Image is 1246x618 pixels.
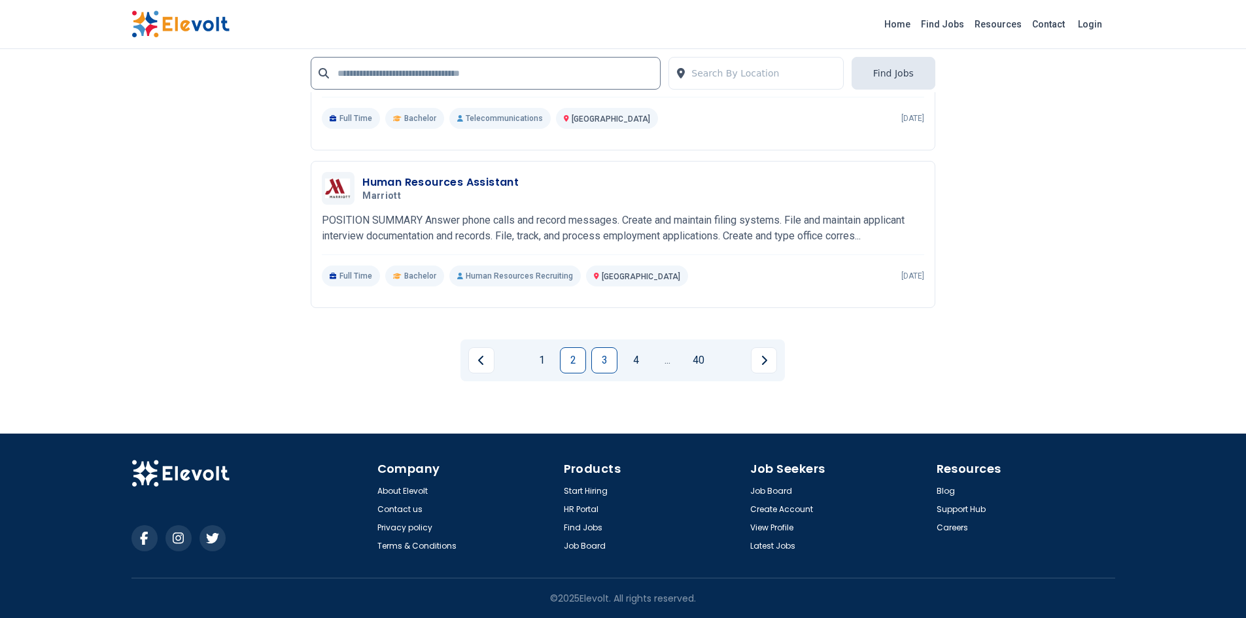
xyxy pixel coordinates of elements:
a: About Elevolt [377,486,428,496]
span: Bachelor [404,271,436,281]
a: Page 40 [685,347,712,373]
a: Support Hub [937,504,986,515]
a: Terms & Conditions [377,541,457,551]
img: Elevolt [131,460,230,487]
a: Home [879,14,916,35]
p: Full Time [322,108,380,129]
a: Create Account [750,504,813,515]
a: Careers [937,523,968,533]
a: Login [1070,11,1110,37]
a: Find Jobs [564,523,602,533]
img: Marriott [325,179,351,198]
span: [GEOGRAPHIC_DATA] [572,114,650,124]
p: [DATE] [901,113,924,124]
a: Latest Jobs [750,541,795,551]
h3: Human Resources Assistant [362,175,519,190]
a: Contact us [377,504,423,515]
p: Human Resources Recruiting [449,266,581,286]
a: Next page [751,347,777,373]
p: © 2025 Elevolt. All rights reserved. [550,592,696,605]
span: Marriott [362,190,401,202]
img: Elevolt [131,10,230,38]
h4: Products [564,460,742,478]
button: Find Jobs [852,57,935,90]
p: Full Time [322,266,380,286]
ul: Pagination [468,347,777,373]
p: Telecommunications [449,108,551,129]
p: [DATE] [901,271,924,281]
p: POSITION SUMMARY Answer phone calls and record messages. Create and maintain filing systems. File... [322,213,924,244]
a: Job Board [750,486,792,496]
h4: Resources [937,460,1115,478]
a: View Profile [750,523,793,533]
a: Previous page [468,347,494,373]
a: MarriottHuman Resources AssistantMarriottPOSITION SUMMARY Answer phone calls and record messages.... [322,172,924,286]
a: Blog [937,486,955,496]
span: [GEOGRAPHIC_DATA] [602,272,680,281]
a: Start Hiring [564,486,608,496]
a: Contact [1027,14,1070,35]
a: Resources [969,14,1027,35]
a: Find Jobs [916,14,969,35]
a: Page 3 [591,347,617,373]
a: HR Portal [564,504,598,515]
a: Jump forward [654,347,680,373]
a: Page 4 [623,347,649,373]
span: Bachelor [404,113,436,124]
a: Job Board [564,541,606,551]
a: Page 2 is your current page [560,347,586,373]
h4: Company [377,460,556,478]
iframe: Chat Widget [1181,555,1246,618]
h4: Job Seekers [750,460,929,478]
a: Page 1 [528,347,555,373]
a: Privacy policy [377,523,432,533]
